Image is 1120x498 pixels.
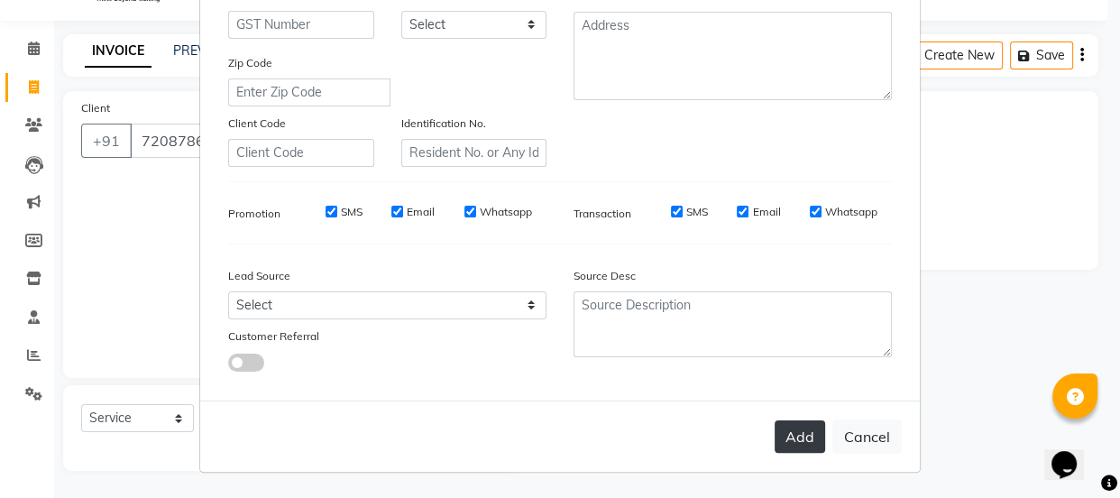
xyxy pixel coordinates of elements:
[228,268,290,284] label: Lead Source
[686,204,708,220] label: SMS
[775,420,825,453] button: Add
[228,328,319,345] label: Customer Referral
[401,115,486,132] label: Identification No.
[228,11,374,39] input: GST Number
[228,78,390,106] input: Enter Zip Code
[574,206,631,222] label: Transaction
[228,55,272,71] label: Zip Code
[401,139,547,167] input: Resident No. or Any Id
[825,204,877,220] label: Whatsapp
[228,206,280,222] label: Promotion
[228,139,374,167] input: Client Code
[407,204,435,220] label: Email
[228,115,286,132] label: Client Code
[832,420,902,454] button: Cancel
[752,204,780,220] label: Email
[341,204,363,220] label: SMS
[1044,426,1102,480] iframe: chat widget
[574,268,636,284] label: Source Desc
[480,204,532,220] label: Whatsapp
